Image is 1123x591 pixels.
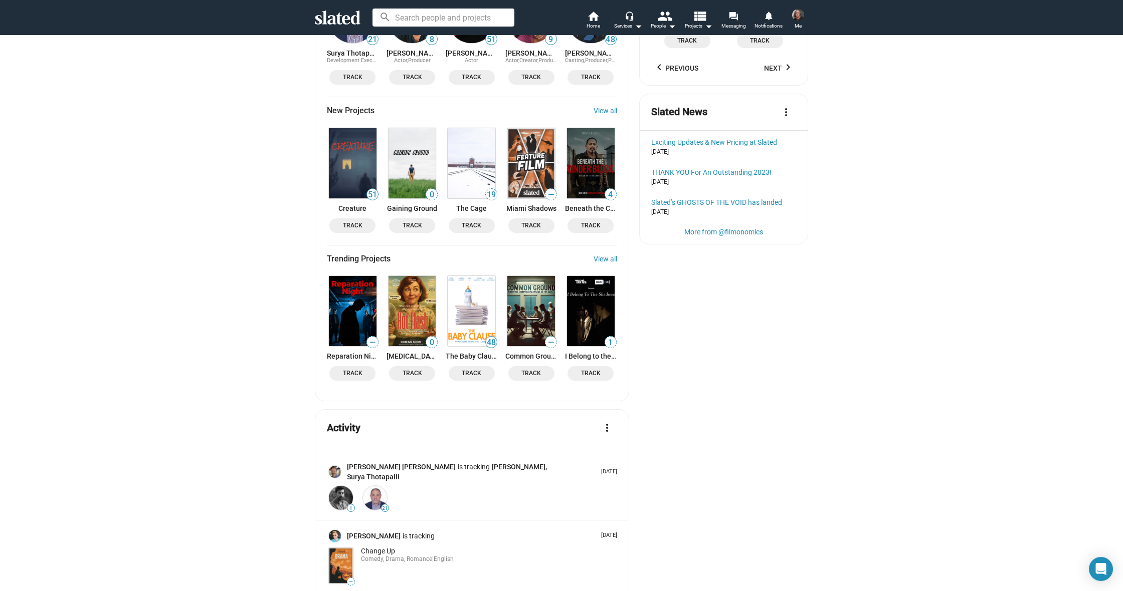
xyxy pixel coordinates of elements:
span: Track [395,72,429,83]
span: 1 [605,338,616,348]
a: Beneath the Cinder Block [565,126,617,200]
span: New Projects [327,105,375,116]
span: 4 [605,190,616,200]
mat-icon: more_vert [601,422,613,434]
button: Track [508,70,554,85]
span: Track [574,368,608,379]
a: Exciting Updates & New Pricing at Slated [651,138,796,146]
a: View all [594,255,617,263]
mat-icon: home [587,10,599,22]
span: Casting, [565,57,585,64]
a: Miami Shadows [505,204,557,212]
span: Track [743,36,777,46]
div: People [651,20,676,32]
img: Miami Shadows [507,128,555,198]
span: is tracking [403,531,437,541]
a: The Cage [446,126,497,200]
a: Reparation Night [327,352,379,360]
span: 51 [486,35,497,45]
button: Projects [681,10,716,32]
a: [PERSON_NAME] [PERSON_NAME] [347,462,458,472]
img: Surya Thotapalli [363,486,387,510]
span: Previous [653,59,698,77]
img: The Baby Clause [448,276,495,346]
div: [DATE] [651,148,796,156]
span: Track [455,72,489,83]
span: 48 [605,35,616,45]
span: Track [514,72,548,83]
span: — [545,190,556,199]
a: Messaging [716,10,751,32]
span: [PERSON_NAME], [492,463,547,471]
span: 1 [347,505,354,511]
span: Notifications [755,20,783,32]
button: Track [329,366,376,381]
mat-icon: notifications [764,11,773,20]
span: is tracking [458,462,492,472]
span: Track [455,220,489,231]
a: The Baby Clause [446,352,497,360]
span: Comedy, Drama, Romance [361,555,432,562]
a: The Baby Clause [446,274,497,348]
a: Gaining Ground [387,204,438,212]
button: Cody CowellMe [786,7,810,33]
span: Track [574,72,608,83]
button: Track [449,70,495,85]
button: Track [449,366,495,381]
span: Track [574,220,608,231]
a: [MEDICAL_DATA] [387,352,438,360]
a: Surya Thotapalli [347,472,400,482]
span: — [545,338,556,347]
button: People [646,10,681,32]
mat-icon: keyboard_arrow_right [782,61,794,73]
mat-card-title: Activity [327,421,360,435]
span: Track [335,220,369,231]
a: Reparation Night [327,274,379,348]
span: 9 [545,35,556,45]
span: Change Up [361,547,395,555]
a: THANK YOU For An Outstanding 2023! [651,168,796,176]
mat-icon: arrow_drop_down [666,20,678,32]
img: Reparation Night [329,276,377,346]
span: Producer [408,57,431,64]
span: Track [514,368,548,379]
span: Home [587,20,600,32]
span: Development Executive, [327,57,386,64]
a: The Cage [446,204,497,212]
span: 21 [382,505,389,511]
button: Track [389,70,435,85]
a: More from @filmonomics [684,228,763,236]
mat-icon: keyboard_arrow_left [653,61,665,73]
button: Track [664,34,710,48]
a: Surya Thotapalli [327,49,379,57]
a: [PERSON_NAME] [387,49,438,57]
img: Common Ground [507,276,555,346]
mat-icon: forum [728,11,738,21]
span: Track [670,36,704,46]
span: Trending Projects [327,253,391,264]
span: Actor [465,57,478,64]
span: Producer, [585,57,608,64]
span: Track [395,368,429,379]
a: Home [576,10,611,32]
span: Track [335,72,369,83]
button: Track [508,366,554,381]
img: The Cage [448,128,495,198]
a: [PERSON_NAME] [505,49,557,57]
img: Sean Mason [329,530,341,542]
mat-icon: more_vert [780,106,792,118]
img: Gaining Ground [389,128,436,198]
img: Beneath the Cinder Block [567,128,615,198]
span: 0 [426,338,437,348]
img: Aaron Thomas Nelson [329,466,341,478]
span: Track [514,220,548,231]
button: Track [737,34,783,48]
span: 8 [426,35,437,45]
button: Track [389,218,435,233]
div: Services [614,20,642,32]
span: Producer, [538,57,561,64]
button: Services [611,10,646,32]
span: Me [795,20,802,32]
